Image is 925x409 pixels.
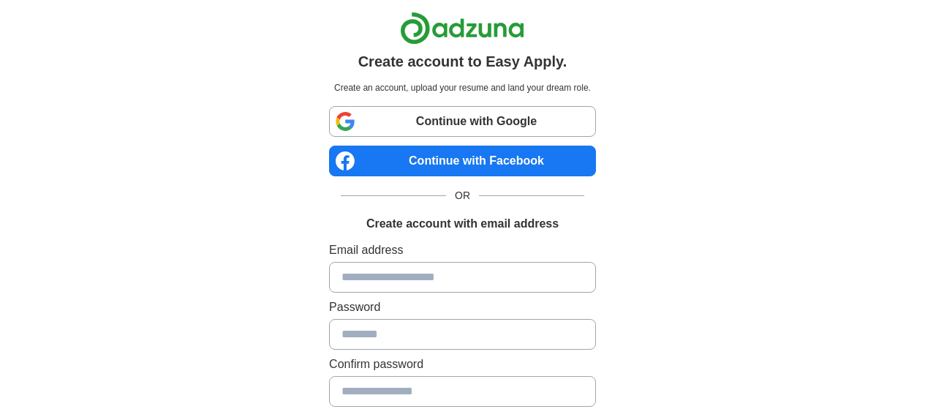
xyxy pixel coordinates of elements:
h1: Create account with email address [366,215,559,233]
span: OR [446,188,479,203]
img: Adzuna logo [400,12,524,45]
label: Password [329,299,596,316]
label: Confirm password [329,356,596,373]
a: Continue with Facebook [329,146,596,176]
h1: Create account to Easy Apply. [358,50,567,72]
label: Email address [329,241,596,259]
p: Create an account, upload your resume and land your dream role. [332,81,593,94]
a: Continue with Google [329,106,596,137]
